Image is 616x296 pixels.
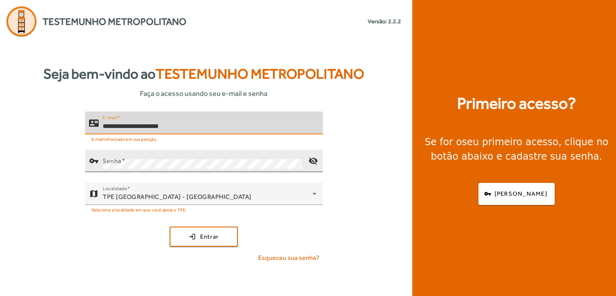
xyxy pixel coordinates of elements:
[156,66,364,82] span: Testemunho Metropolitano
[103,186,127,191] mat-label: Localidade
[103,193,251,201] span: TPE [GEOGRAPHIC_DATA] - [GEOGRAPHIC_DATA]
[91,134,158,143] mat-hint: E-mail informado em sua petição.
[478,183,555,205] button: [PERSON_NAME]
[89,189,99,199] mat-icon: map
[43,14,186,29] span: Testemunho Metropolitano
[140,88,267,99] span: Faça o acesso usando seu e-mail e senha
[368,17,401,26] small: Versão: 2.2.2
[170,227,238,247] button: Entrar
[258,253,319,263] span: Esqueceu sua senha?
[457,91,576,116] strong: Primeiro acesso?
[103,157,122,164] mat-label: Senha
[494,189,547,199] span: [PERSON_NAME]
[462,136,559,148] strong: seu primeiro acesso
[43,63,364,85] strong: Seja bem-vindo ao
[89,156,99,166] mat-icon: vpn_key
[91,205,187,214] mat-hint: Selecione a localidade em que você apoia o TPE.
[303,151,322,170] mat-icon: visibility_off
[103,115,117,120] mat-label: E-mail
[200,232,219,241] span: Entrar
[422,135,611,164] div: Se for o , clique no botão abaixo e cadastre sua senha.
[89,118,99,128] mat-icon: contact_mail
[6,6,36,36] img: Logo Agenda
